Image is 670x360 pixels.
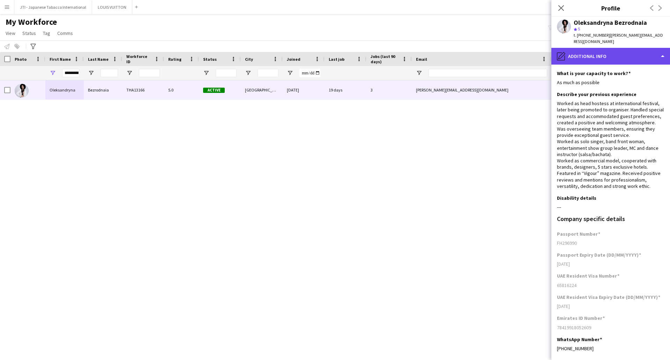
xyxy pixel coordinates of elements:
button: LOUIS VUITTON [92,0,132,14]
a: Comms [54,29,76,38]
h3: What is your capacity to work? [557,70,631,76]
span: t. [PHONE_NUMBER] [574,32,610,38]
h3: WhatsApp Number [557,336,602,343]
span: Comms [57,30,73,36]
span: 5 [578,26,580,31]
span: Last Name [88,57,109,62]
app-action-btn: Advanced filters [29,42,37,51]
input: Email Filter Input [429,69,547,77]
span: Workforce ID [126,54,151,64]
button: Open Filter Menu [126,70,133,76]
button: Open Filter Menu [416,70,422,76]
span: First Name [50,57,71,62]
span: City [245,57,253,62]
div: THA13166 [122,80,164,100]
a: Tag [40,29,53,38]
span: Status [203,57,217,62]
span: | [PERSON_NAME][EMAIL_ADDRESS][DOMAIN_NAME] [574,32,663,44]
div: [PERSON_NAME][EMAIL_ADDRESS][DOMAIN_NAME] [412,80,551,100]
div: [PHONE_NUMBER] [557,345,664,352]
div: 78419918052609 [557,324,664,331]
h3: Passport Expiry Date (DD/MM/YYYY) [557,252,641,258]
input: City Filter Input [258,69,278,77]
span: Active [203,88,225,93]
div: [DATE] [283,80,325,100]
div: --- [557,204,664,210]
input: First Name Filter Input [62,69,80,77]
div: Oleksandryna [45,80,84,100]
div: Additional info [551,48,670,65]
div: 65816224 [557,282,664,288]
div: Bezrodnaia [84,80,122,100]
h3: Disability details [557,195,596,201]
div: [GEOGRAPHIC_DATA] [241,80,283,100]
h3: Company specific details [557,216,625,222]
h3: Describe your previous experience [557,91,636,97]
span: Tag [43,30,50,36]
div: As much as possible [557,79,664,86]
input: Workforce ID Filter Input [139,69,160,77]
button: Open Filter Menu [203,70,209,76]
button: Open Filter Menu [50,70,56,76]
span: Status [22,30,36,36]
span: Email [416,57,427,62]
h3: Emirates ID Number [557,315,605,321]
h3: UAE Resident Visa Expiry Date (DD/MM/YYYY) [557,294,660,300]
h3: Passport Number [557,231,600,237]
span: Joined [287,57,300,62]
a: View [3,29,18,38]
div: 19 days [325,80,366,100]
button: JTI - Japanese Tabacco International [14,0,92,14]
input: Last Name Filter Input [100,69,118,77]
span: Last job [329,57,344,62]
span: View [6,30,15,36]
div: [DATE] [557,303,664,309]
div: 3 [366,80,412,100]
button: Open Filter Menu [88,70,94,76]
button: Open Filter Menu [287,70,293,76]
input: Status Filter Input [216,69,237,77]
div: Worked as head hostess at international festival, later being promoted to organiser. Handled spec... [557,100,664,189]
span: Rating [168,57,181,62]
span: My Workforce [6,17,57,27]
span: Jobs (last 90 days) [371,54,399,64]
button: Open Filter Menu [245,70,251,76]
div: [DATE] [557,261,664,267]
h3: UAE Resident Visa Number [557,273,619,279]
div: Oleksandryna Bezrodnaia [574,20,647,26]
div: 5.0 [164,80,199,100]
img: Oleksandryna Bezrodnaia [15,84,29,98]
input: Joined Filter Input [299,69,320,77]
a: Status [20,29,39,38]
span: Photo [15,57,27,62]
div: FH296990 [557,240,664,246]
h3: Profile [551,3,670,13]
